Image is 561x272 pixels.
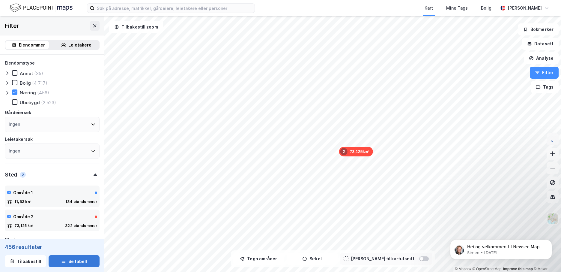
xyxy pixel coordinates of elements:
a: Mapbox [455,267,471,271]
div: Ubebygd [20,100,40,105]
div: Map marker [339,147,373,156]
div: 11,63 k㎡ [14,199,31,204]
div: (456) [37,90,49,95]
button: Datasett [522,38,559,50]
div: Eiendommer [19,41,45,49]
div: Steder [5,236,19,243]
div: 322 eiendommer [65,223,97,228]
div: Ingen [9,121,20,128]
div: Område 2 [13,213,34,220]
div: Område 1 [13,189,33,196]
div: Mine Tags [446,5,468,12]
div: Kart [425,5,433,12]
button: Sirkel [287,253,338,265]
div: Annet [20,71,33,76]
div: 73,125 k㎡ [14,223,34,228]
button: Analyse [524,52,559,64]
button: Filter [530,67,559,79]
a: OpenStreetMap [473,267,502,271]
div: 2 [340,148,348,155]
button: Se tabell [49,255,100,267]
button: Bokmerker [518,23,559,35]
a: Improve this map [503,267,533,271]
div: Leietakere [68,41,91,49]
iframe: Intercom notifications message [441,227,561,269]
button: Tilbakestill zoom [109,21,163,33]
div: Bolig [481,5,491,12]
div: Eiendomstype [5,59,35,67]
div: (35) [34,71,43,76]
button: Tilbakestill [5,255,46,267]
button: Tegn områder [233,253,284,265]
div: 2 [20,172,26,178]
button: Tags [531,81,559,93]
div: [PERSON_NAME] [508,5,542,12]
div: Bolig [20,80,31,86]
input: Søk på adresse, matrikkel, gårdeiere, leietakere eller personer [94,4,255,13]
div: 456 resultater [5,243,100,250]
img: logo.f888ab2527a4732fd821a326f86c7f29.svg [10,3,73,13]
div: Næring [20,90,36,95]
div: Filter [5,21,19,31]
div: Sted [5,171,17,178]
div: (2 523) [41,100,56,105]
div: Leietakersøk [5,136,33,143]
div: Gårdeiersøk [5,109,31,116]
div: 134 eiendommer [65,199,97,204]
img: Z [547,213,558,224]
div: (4 717) [32,80,47,86]
div: [PERSON_NAME] til kartutsnitt [351,255,414,262]
div: Ingen [9,147,20,155]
